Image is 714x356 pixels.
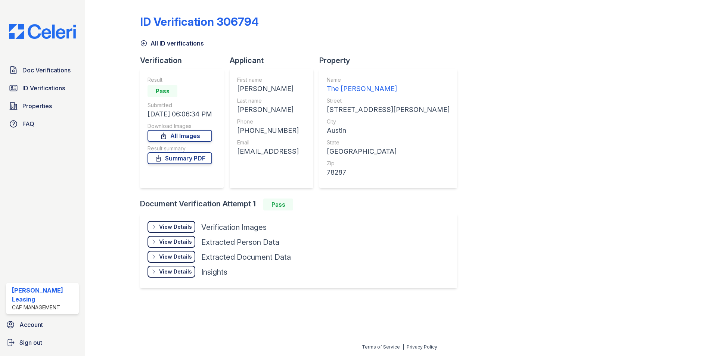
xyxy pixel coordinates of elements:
[140,15,259,28] div: ID Verification 306794
[3,24,82,39] img: CE_Logo_Blue-a8612792a0a2168367f1c8372b55b34899dd931a85d93a1a3d3e32e68fde9ad4.png
[201,222,267,232] div: Verification Images
[159,253,192,260] div: View Details
[327,139,450,146] div: State
[237,139,299,146] div: Email
[6,116,79,131] a: FAQ
[148,122,212,130] div: Download Images
[3,335,82,350] a: Sign out
[22,84,65,93] span: ID Verifications
[327,76,450,94] a: Name The [PERSON_NAME]
[148,130,212,142] a: All Images
[148,109,212,119] div: [DATE] 06:06:34 PM
[3,317,82,332] a: Account
[6,81,79,96] a: ID Verifications
[237,76,299,84] div: First name
[327,146,450,157] div: [GEOGRAPHIC_DATA]
[19,338,42,347] span: Sign out
[327,76,450,84] div: Name
[237,146,299,157] div: [EMAIL_ADDRESS]
[6,99,79,113] a: Properties
[319,55,463,66] div: Property
[201,252,291,262] div: Extracted Document Data
[403,344,404,350] div: |
[201,267,227,277] div: Insights
[237,118,299,125] div: Phone
[327,118,450,125] div: City
[148,152,212,164] a: Summary PDF
[140,199,463,210] div: Document Verification Attempt 1
[327,97,450,104] div: Street
[140,39,204,48] a: All ID verifications
[22,66,71,75] span: Doc Verifications
[148,145,212,152] div: Result summary
[327,167,450,178] div: 78287
[327,160,450,167] div: Zip
[362,344,400,350] a: Terms of Service
[148,76,212,84] div: Result
[159,268,192,275] div: View Details
[263,199,293,210] div: Pass
[237,125,299,136] div: [PHONE_NUMBER]
[237,97,299,104] div: Last name
[22,119,34,128] span: FAQ
[12,286,76,304] div: [PERSON_NAME] Leasing
[407,344,437,350] a: Privacy Policy
[148,102,212,109] div: Submitted
[12,304,76,311] div: CAF Management
[22,102,52,110] span: Properties
[237,104,299,115] div: [PERSON_NAME]
[237,84,299,94] div: [PERSON_NAME]
[148,85,177,97] div: Pass
[327,125,450,136] div: Austin
[6,63,79,78] a: Doc Verifications
[327,84,450,94] div: The [PERSON_NAME]
[327,104,450,115] div: [STREET_ADDRESS][PERSON_NAME]
[19,320,43,329] span: Account
[201,237,279,247] div: Extracted Person Data
[140,55,230,66] div: Verification
[159,223,192,231] div: View Details
[159,238,192,246] div: View Details
[230,55,319,66] div: Applicant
